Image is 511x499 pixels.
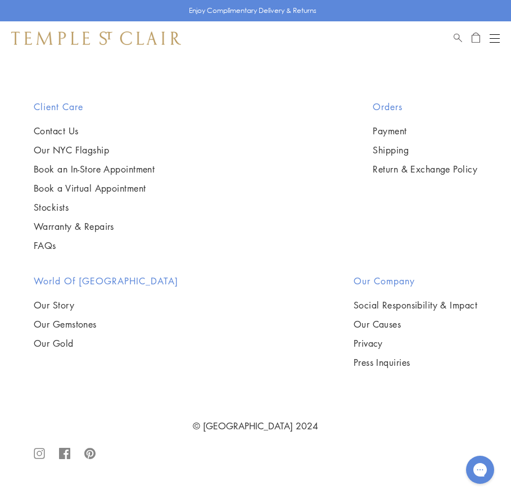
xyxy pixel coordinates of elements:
a: Our Causes [354,318,477,330]
p: Enjoy Complimentary Delivery & Returns [189,5,316,16]
a: Shipping [373,144,477,156]
h2: Orders [373,100,477,114]
a: Our Story [34,299,178,311]
a: Book a Virtual Appointment [34,182,155,194]
h2: World of [GEOGRAPHIC_DATA] [34,274,178,288]
a: Open Shopping Bag [472,31,480,45]
a: Stockists [34,201,155,214]
a: Privacy [354,337,477,350]
a: © [GEOGRAPHIC_DATA] 2024 [193,420,318,432]
a: Our Gold [34,337,178,350]
a: Our NYC Flagship [34,144,155,156]
a: Press Inquiries [354,356,477,369]
h2: Our Company [354,274,477,288]
button: Open navigation [490,31,500,45]
a: Return & Exchange Policy [373,163,477,175]
img: Temple St. Clair [11,31,181,45]
a: Warranty & Repairs [34,220,155,233]
a: Our Gemstones [34,318,178,330]
a: FAQs [34,239,155,252]
iframe: Gorgias live chat messenger [460,452,500,488]
a: Contact Us [34,125,155,137]
a: Search [454,31,462,45]
a: Social Responsibility & Impact [354,299,477,311]
a: Book an In-Store Appointment [34,163,155,175]
h2: Client Care [34,100,155,114]
a: Payment [373,125,477,137]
